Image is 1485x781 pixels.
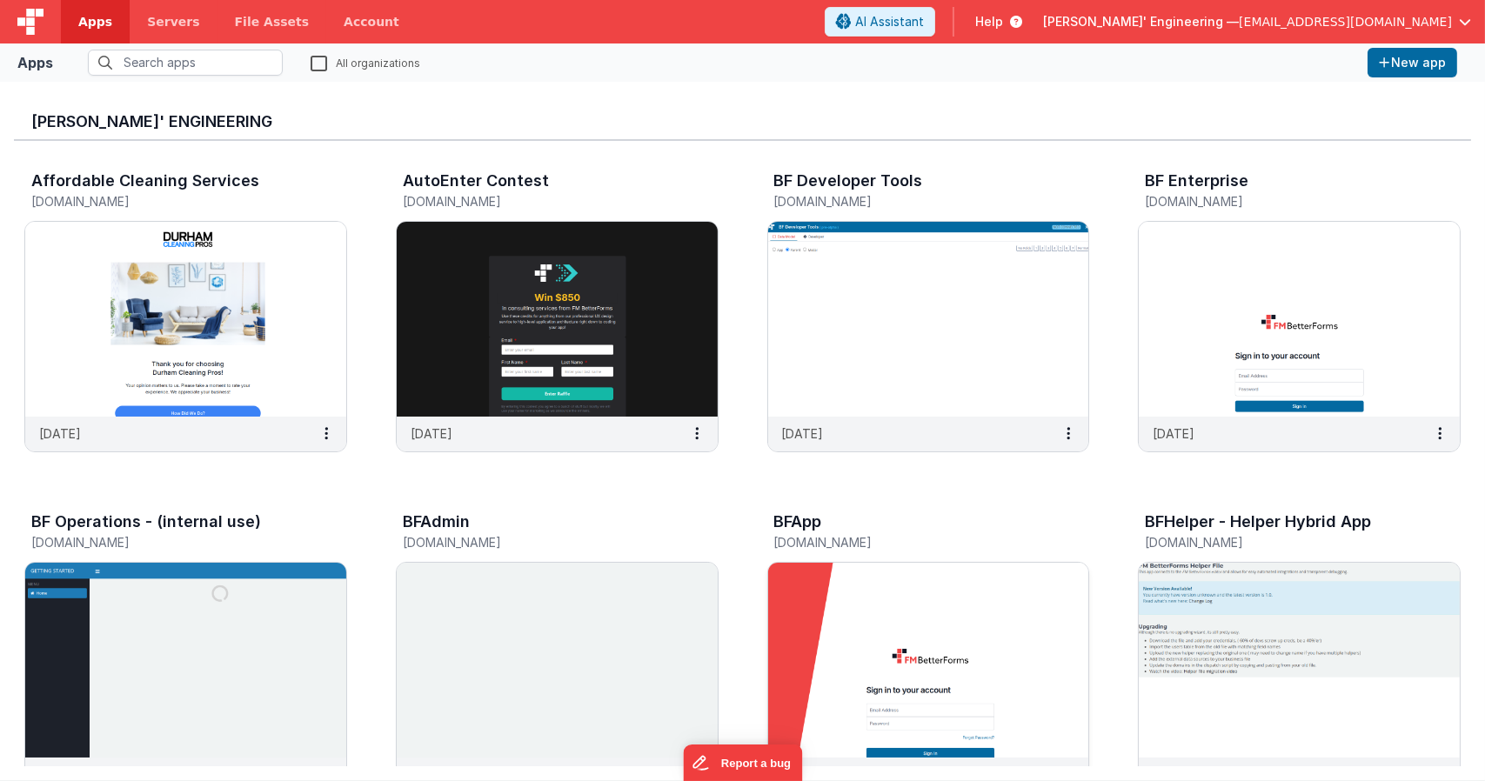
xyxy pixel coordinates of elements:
[311,54,420,70] label: All organizations
[39,424,81,443] p: [DATE]
[1368,48,1457,77] button: New app
[31,513,261,531] h3: BF Operations - (internal use)
[975,13,1003,30] span: Help
[774,172,923,190] h3: BF Developer Tools
[1145,172,1248,190] h3: BF Enterprise
[1043,13,1239,30] span: [PERSON_NAME]' Engineering —
[782,424,824,443] p: [DATE]
[1145,513,1371,531] h3: BFHelper - Helper Hybrid App
[31,113,1454,130] h3: [PERSON_NAME]' Engineering
[403,195,675,208] h5: [DOMAIN_NAME]
[31,536,304,549] h5: [DOMAIN_NAME]
[78,13,112,30] span: Apps
[1153,424,1194,443] p: [DATE]
[411,424,452,443] p: [DATE]
[774,513,822,531] h3: BFApp
[31,195,304,208] h5: [DOMAIN_NAME]
[403,513,470,531] h3: BFAdmin
[88,50,283,76] input: Search apps
[31,172,259,190] h3: Affordable Cleaning Services
[235,13,310,30] span: File Assets
[1145,536,1417,549] h5: [DOMAIN_NAME]
[774,536,1047,549] h5: [DOMAIN_NAME]
[1043,13,1471,30] button: [PERSON_NAME]' Engineering — [EMAIL_ADDRESS][DOMAIN_NAME]
[17,52,53,73] div: Apps
[403,172,549,190] h3: AutoEnter Contest
[1145,195,1417,208] h5: [DOMAIN_NAME]
[1239,13,1452,30] span: [EMAIL_ADDRESS][DOMAIN_NAME]
[774,195,1047,208] h5: [DOMAIN_NAME]
[683,744,802,781] iframe: Marker.io feedback button
[855,13,924,30] span: AI Assistant
[825,7,935,37] button: AI Assistant
[147,13,199,30] span: Servers
[403,536,675,549] h5: [DOMAIN_NAME]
